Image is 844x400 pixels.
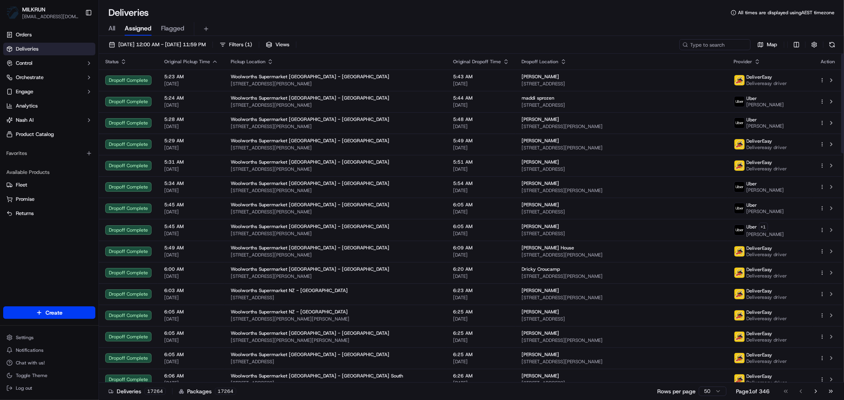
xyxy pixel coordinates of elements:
button: Orchestrate [3,71,95,84]
span: Orders [16,31,32,38]
span: Dropoff Location [522,58,559,65]
span: [DATE] [453,81,509,87]
span: [DATE] [453,230,509,237]
span: [PERSON_NAME] [522,116,560,123]
div: Packages [179,387,236,395]
span: Chat with us! [16,360,45,366]
span: Toggle Theme [16,372,47,379]
button: Notifications [3,345,95,356]
span: [DATE] 12:00 AM - [DATE] 11:59 PM [118,41,206,48]
span: Fleet [16,181,27,189]
span: 5:51 AM [453,159,509,165]
span: 6:05 AM [453,202,509,208]
span: DeliverEasy [747,74,772,80]
a: Analytics [3,100,95,112]
span: [PERSON_NAME] [522,202,560,208]
span: [STREET_ADDRESS][PERSON_NAME] [522,294,721,301]
span: [DATE] [453,123,509,130]
span: Delivereasy driver [747,166,787,172]
span: [DATE] [164,145,218,151]
span: 6:05 AM [164,309,218,315]
span: Uber [747,224,757,230]
span: Delivereasy driver [747,337,787,343]
button: MILKRUN [22,6,46,13]
span: Delivereasy driver [747,315,787,322]
img: delivereasy_logo.png [734,139,745,149]
span: [DATE] [164,337,218,343]
a: Deliveries [3,43,95,55]
span: DeliverEasy [747,352,772,358]
span: [PERSON_NAME] [522,74,560,80]
span: [DATE] [164,380,218,386]
span: Uber [747,95,757,102]
button: Engage [3,85,95,98]
span: Provider [734,58,753,65]
img: delivereasy_logo.png [734,246,745,257]
span: [DATE] [453,209,509,215]
button: Toggle Theme [3,370,95,381]
span: [DATE] [164,81,218,87]
span: [STREET_ADDRESS][PERSON_NAME] [522,145,721,151]
button: Control [3,57,95,70]
span: Woolworths Supermarket NZ - [GEOGRAPHIC_DATA] [231,287,348,294]
span: 6:26 AM [453,373,509,379]
span: [STREET_ADDRESS][PERSON_NAME] [231,252,441,258]
span: [DATE] [164,230,218,237]
span: 6:00 AM [164,266,218,272]
span: Notifications [16,347,44,353]
span: Delivereasy driver [747,273,787,279]
img: delivereasy_logo.png [734,75,745,85]
div: Action [819,58,836,65]
span: 6:20 AM [453,266,509,272]
span: [STREET_ADDRESS][PERSON_NAME] [231,273,441,279]
span: [PERSON_NAME] [522,180,560,187]
span: DeliverEasy [747,288,772,294]
span: Woolworths Supermarket [GEOGRAPHIC_DATA] - [GEOGRAPHIC_DATA] [231,223,389,230]
img: delivereasy_logo.png [734,310,745,321]
span: [STREET_ADDRESS][PERSON_NAME][PERSON_NAME] [231,316,441,322]
span: Nash AI [16,117,34,124]
h1: Deliveries [108,6,149,19]
span: Delivereasy driver [747,358,787,364]
span: 5:28 AM [164,116,218,123]
button: Promise [3,193,95,206]
span: 6:03 AM [164,287,218,294]
button: Returns [3,207,95,220]
span: [STREET_ADDRESS] [231,380,441,386]
img: uber-new-logo.jpeg [734,182,745,192]
span: Woolworths Supermarket [GEOGRAPHIC_DATA] - [GEOGRAPHIC_DATA] [231,202,389,208]
img: delivereasy_logo.png [734,160,745,171]
span: Assigned [125,24,152,33]
span: [STREET_ADDRESS][PERSON_NAME][PERSON_NAME] [231,337,441,343]
span: Woolworths Supermarket [GEOGRAPHIC_DATA] - [GEOGRAPHIC_DATA] [231,116,389,123]
div: Favorites [3,147,95,160]
span: DeliverEasy [747,266,772,273]
span: [STREET_ADDRESS][PERSON_NAME] [522,252,721,258]
span: [STREET_ADDRESS] [522,81,721,87]
span: [DATE] [164,123,218,130]
img: MILKRUN [6,6,19,19]
span: [STREET_ADDRESS] [522,380,721,386]
span: [PERSON_NAME] [747,187,784,193]
span: DeliverEasy [747,373,772,379]
span: [PERSON_NAME] [522,330,560,336]
span: 5:49 AM [453,138,509,144]
span: Create [46,309,63,317]
span: 6:09 AM [453,245,509,251]
span: [DATE] [453,273,509,279]
span: [PERSON_NAME] [522,309,560,315]
button: [EMAIL_ADDRESS][DOMAIN_NAME] [22,13,79,20]
span: Woolworths Supermarket [GEOGRAPHIC_DATA] - [GEOGRAPHIC_DATA] South [231,373,403,379]
span: [DATE] [453,187,509,194]
span: Flagged [161,24,184,33]
span: [STREET_ADDRESS][PERSON_NAME] [522,273,721,279]
span: Views [275,41,289,48]
span: Orchestrate [16,74,44,81]
span: Settings [16,334,34,341]
span: [PERSON_NAME] [522,373,560,379]
button: Nash AI [3,114,95,126]
img: uber-new-logo.jpeg [734,96,745,107]
span: Delivereasy driver [747,80,787,87]
span: [STREET_ADDRESS] [522,230,721,237]
span: DeliverEasy [747,330,772,337]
